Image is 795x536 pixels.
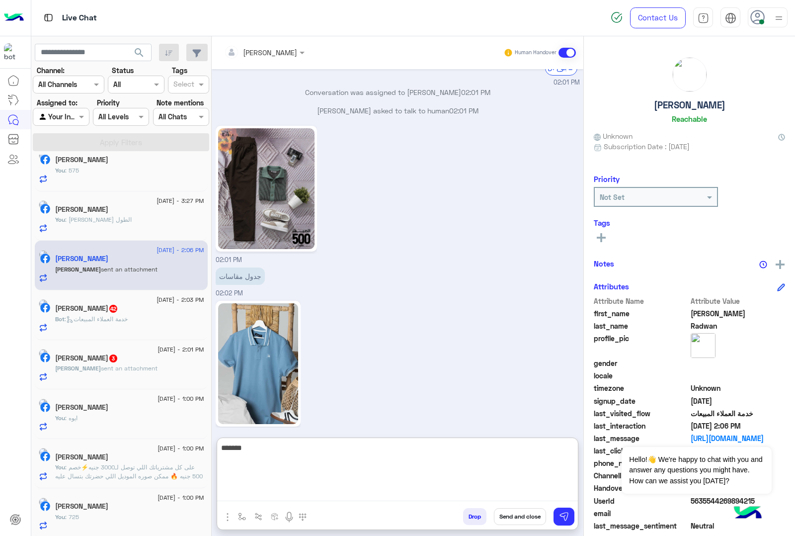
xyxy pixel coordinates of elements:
span: null [691,508,786,519]
img: notes [759,261,767,268]
span: HandoverOn [594,483,689,493]
span: profile_pic [594,333,689,356]
span: last_clicked_button [594,446,689,456]
label: Assigned to: [37,97,78,108]
span: You [55,216,65,223]
h5: Ahmed Edrees [55,354,118,362]
span: [DATE] - 1:00 PM [158,493,204,502]
h6: Priority [594,175,620,183]
h5: Osama Ali [55,502,108,511]
button: Drop [463,508,486,525]
label: Channel: [37,65,65,76]
img: Facebook [40,204,50,214]
span: last_visited_flow [594,408,689,419]
label: Note mentions [157,97,204,108]
h5: Abdoulrahman AY [55,453,108,461]
span: You [55,513,65,521]
span: 42 [109,305,117,313]
p: Live Chat [62,11,97,25]
img: picture [39,299,48,308]
img: picture [39,250,48,259]
span: last_name [594,321,689,331]
span: ChannelId [594,470,689,481]
img: picture [673,58,707,91]
button: select flow [234,508,250,525]
span: على كل مشترياتك اللي توصل لـ3000 جنيه⚡خصم 500 جنيه 🔥 ممكن صوره الموديل اللي حضرتك بتسال عليه [55,463,203,480]
span: last_interaction [594,421,689,431]
span: : خدمة العملاء المبيعات [65,315,128,323]
a: tab [693,7,713,28]
button: Send and close [494,508,546,525]
img: picture [39,151,48,160]
span: Hello!👋 We're happy to chat with you and answer any questions you might have. How can we assist y... [622,447,771,494]
span: لارج عشان الطول [65,216,132,223]
img: Logo [4,7,24,28]
h5: Heba Ibrahim [55,304,118,313]
h6: Reachable [672,114,707,123]
span: [DATE] - 2:06 PM [157,246,204,255]
span: 575 [65,167,79,174]
img: 533028085_1475068463944794_4940479526157113968_n.jpg [218,303,298,424]
span: [DATE] - 1:00 PM [158,444,204,453]
span: first_name [594,308,689,319]
img: hulul-logo.png [730,496,765,531]
img: add [776,260,785,269]
h6: Attributes [594,282,629,291]
img: send attachment [222,511,234,523]
h5: Mohamed Ayman [55,403,108,412]
img: tab [42,11,55,24]
img: picture [39,399,48,408]
img: 532622923_730252546544578_7291801456093400713_n.jpg [218,128,315,249]
p: [PERSON_NAME] asked to talk to human [216,105,580,116]
label: Priority [97,97,120,108]
span: 2024-09-01T07:57:04.094Z [691,396,786,406]
span: email [594,508,689,519]
span: 02:02 PM [216,289,243,297]
img: tab [698,12,709,24]
img: Facebook [40,254,50,264]
span: sent an attachment [101,364,158,372]
h6: Tags [594,218,785,227]
img: tab [725,12,736,24]
button: Trigger scenario [250,508,267,525]
span: [DATE] - 3:27 PM [157,196,204,205]
span: [DATE] - 2:03 PM [157,295,204,304]
span: Unknown [691,383,786,393]
span: 02:01 PM [461,88,490,96]
small: Human Handover [515,49,556,57]
span: [PERSON_NAME] [55,266,101,273]
span: phone_number [594,458,689,468]
span: خدمة العملاء المبيعات [691,408,786,419]
img: Facebook [40,402,50,412]
span: null [691,370,786,381]
label: Tags [172,65,187,76]
span: 0 [691,521,786,531]
h5: Ahmed Radwan [55,255,108,263]
label: Status [112,65,134,76]
img: create order [271,513,279,521]
span: sent an attachment [101,266,158,273]
button: search [127,44,152,65]
h6: Notes [594,259,614,268]
span: UserId [594,496,689,506]
span: Attribute Name [594,296,689,306]
button: create order [267,508,283,525]
span: gender [594,358,689,368]
img: make a call [299,513,307,521]
p: 22/8/2025, 2:02 PM [216,268,265,285]
span: timezone [594,383,689,393]
span: locale [594,370,689,381]
span: [DATE] - 2:01 PM [158,345,204,354]
img: send voice note [283,511,295,523]
img: Facebook [40,303,50,313]
img: Facebook [40,451,50,461]
span: Radwan [691,321,786,331]
span: last_message_sentiment [594,521,689,531]
img: picture [39,448,48,457]
span: 5635544269894215 [691,496,786,506]
img: picture [691,333,715,358]
h5: [PERSON_NAME] [654,99,725,111]
span: Bot [55,315,65,323]
span: [DATE] - 1:00 PM [158,394,204,403]
img: Facebook [40,501,50,511]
